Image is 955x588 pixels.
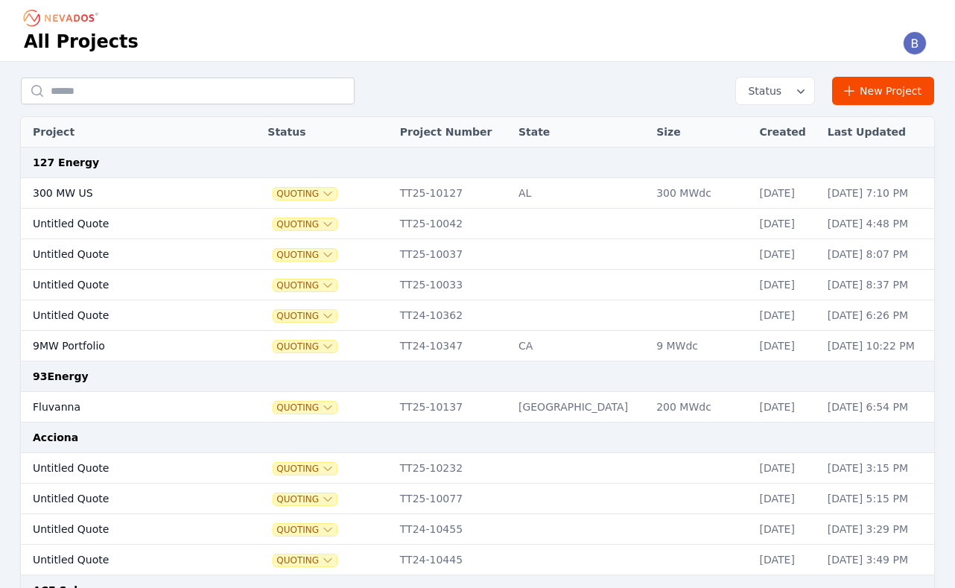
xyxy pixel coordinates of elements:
th: Project [21,117,227,148]
th: Size [649,117,752,148]
td: [DATE] 6:54 PM [820,392,934,423]
td: TT24-10362 [393,300,511,331]
img: Brittanie Jackson [903,31,927,55]
button: Quoting [273,218,337,230]
td: [DATE] [752,484,820,514]
th: Status [260,117,392,148]
td: [DATE] [752,239,820,270]
tr: Untitled QuoteQuotingTT24-10445[DATE][DATE] 3:49 PM [21,545,934,575]
td: Untitled Quote [21,300,227,331]
tr: Untitled QuoteQuotingTT25-10037[DATE][DATE] 8:07 PM [21,239,934,270]
td: 9MW Portfolio [21,331,227,361]
td: [DATE] [752,514,820,545]
td: [DATE] 7:10 PM [820,178,934,209]
td: [DATE] 6:26 PM [820,300,934,331]
tr: Untitled QuoteQuotingTT25-10077[DATE][DATE] 5:15 PM [21,484,934,514]
td: TT24-10347 [393,331,511,361]
tr: Untitled QuoteQuotingTT25-10033[DATE][DATE] 8:37 PM [21,270,934,300]
td: Untitled Quote [21,453,227,484]
button: Quoting [273,554,337,566]
td: TT24-10445 [393,545,511,575]
td: [DATE] [752,178,820,209]
button: Quoting [273,493,337,505]
button: Quoting [273,341,337,353]
button: Quoting [273,310,337,322]
td: [DATE] [752,300,820,331]
td: [DATE] [752,392,820,423]
span: Status [742,83,781,98]
h1: All Projects [24,30,139,54]
tr: 300 MW USQuotingTT25-10127AL300 MWdc[DATE][DATE] 7:10 PM [21,178,934,209]
a: New Project [832,77,934,105]
td: [DATE] [752,209,820,239]
td: Untitled Quote [21,209,227,239]
td: Fluvanna [21,392,227,423]
td: 200 MWdc [649,392,752,423]
td: TT25-10137 [393,392,511,423]
button: Quoting [273,524,337,536]
button: Quoting [273,402,337,414]
th: Created [752,117,820,148]
td: Untitled Quote [21,514,227,545]
tr: 9MW PortfolioQuotingTT24-10347CA9 MWdc[DATE][DATE] 10:22 PM [21,331,934,361]
td: 93Energy [21,361,934,392]
tr: Untitled QuoteQuotingTT24-10362[DATE][DATE] 6:26 PM [21,300,934,331]
td: 127 Energy [21,148,934,178]
td: [DATE] 8:07 PM [820,239,934,270]
th: Last Updated [820,117,934,148]
button: Quoting [273,279,337,291]
td: [DATE] [752,331,820,361]
td: TT25-10232 [393,453,511,484]
td: 300 MW US [21,178,227,209]
td: CA [511,331,649,361]
td: [DATE] 3:15 PM [820,453,934,484]
td: [DATE] 3:49 PM [820,545,934,575]
button: Quoting [273,188,337,200]
td: TT24-10455 [393,514,511,545]
td: [DATE] 3:29 PM [820,514,934,545]
td: Untitled Quote [21,545,227,575]
td: TT25-10127 [393,178,511,209]
td: TT25-10042 [393,209,511,239]
tr: Untitled QuoteQuotingTT25-10232[DATE][DATE] 3:15 PM [21,453,934,484]
th: Project Number [393,117,511,148]
tr: Untitled QuoteQuotingTT25-10042[DATE][DATE] 4:48 PM [21,209,934,239]
button: Quoting [273,463,337,475]
td: TT25-10077 [393,484,511,514]
td: [DATE] 8:37 PM [820,270,934,300]
td: [DATE] 4:48 PM [820,209,934,239]
tr: FluvannaQuotingTT25-10137[GEOGRAPHIC_DATA]200 MWdc[DATE][DATE] 6:54 PM [21,392,934,423]
td: [DATE] 10:22 PM [820,331,934,361]
td: [DATE] [752,545,820,575]
td: 300 MWdc [649,178,752,209]
td: Acciona [21,423,934,453]
nav: Breadcrumb [24,6,103,30]
td: TT25-10033 [393,270,511,300]
td: [DATE] [752,270,820,300]
tr: Untitled QuoteQuotingTT24-10455[DATE][DATE] 3:29 PM [21,514,934,545]
td: TT25-10037 [393,239,511,270]
td: Untitled Quote [21,484,227,514]
button: Status [736,78,814,104]
td: Untitled Quote [21,239,227,270]
button: Quoting [273,249,337,261]
td: [DATE] [752,453,820,484]
td: AL [511,178,649,209]
td: 9 MWdc [649,331,752,361]
td: Untitled Quote [21,270,227,300]
td: [GEOGRAPHIC_DATA] [511,392,649,423]
td: [DATE] 5:15 PM [820,484,934,514]
th: State [511,117,649,148]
